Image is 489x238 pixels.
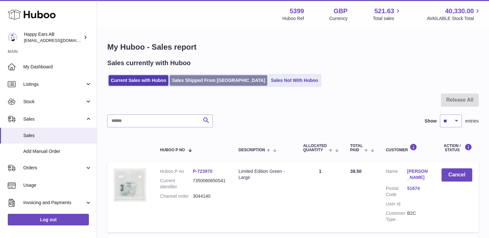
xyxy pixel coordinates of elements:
[160,148,185,152] span: Huboo P no
[407,168,429,181] a: [PERSON_NAME]
[441,168,472,182] button: Cancel
[407,185,429,192] a: 51674
[23,165,85,171] span: Orders
[23,64,92,70] span: My Dashboard
[24,31,82,44] div: Happy Ears AB
[386,144,428,152] div: Customer
[23,81,85,87] span: Listings
[269,75,320,86] a: Sales Not With Huboo
[8,33,17,42] img: 3pl@happyearsearplugs.com
[290,7,304,15] strong: 5399
[297,162,344,232] td: 1
[282,15,304,22] div: Huboo Ref
[373,15,401,22] span: Total sales
[107,59,191,67] h2: Sales currently with Huboo
[373,7,401,22] a: 521.63 Total sales
[160,193,193,199] dt: Channel order
[427,15,481,22] span: AVAILABLE Stock Total
[23,200,85,206] span: Invoicing and Payments
[386,210,407,223] dt: Customer Type
[441,144,472,152] div: Action / Status
[23,133,92,139] span: Sales
[193,178,225,190] dd: 7350060650541
[24,38,95,43] span: [EMAIL_ADDRESS][DOMAIN_NAME]
[425,118,437,124] label: Show
[109,75,168,86] a: Current Sales with Huboo
[386,185,407,198] dt: Postal Code
[107,42,479,52] h1: My Huboo - Sales report
[239,168,290,181] div: Limited Edition Green - Large
[465,118,479,124] span: entries
[445,7,474,15] span: 40,330.00
[350,169,361,174] span: 38.50
[386,201,407,207] dt: User Id
[23,182,92,188] span: Usage
[386,168,407,182] dt: Name
[350,144,363,152] span: Total paid
[160,168,193,174] dt: Huboo P no
[427,7,481,22] a: 40,330.00 AVAILABLE Stock Total
[329,15,348,22] div: Currency
[407,210,429,223] dd: B2C
[114,168,146,202] img: 53991712569172.png
[193,169,212,174] a: P-723970
[160,178,193,190] dt: Current identifier
[170,75,267,86] a: Sales Shipped From [GEOGRAPHIC_DATA]
[374,7,394,15] span: 521.63
[303,144,327,152] span: ALLOCATED Quantity
[23,99,85,105] span: Stock
[23,116,85,122] span: Sales
[8,214,89,225] a: Log out
[23,148,92,154] span: Add Manual Order
[239,148,265,152] span: Description
[334,7,347,15] strong: GBP
[193,193,225,199] dd: 3044140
